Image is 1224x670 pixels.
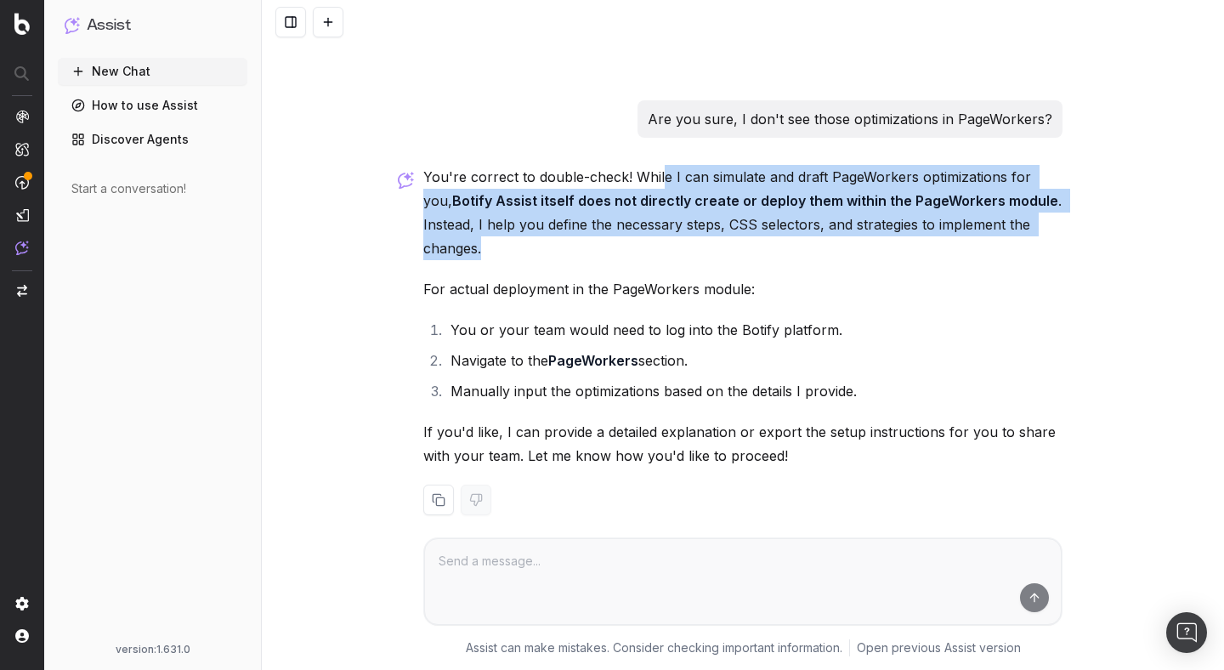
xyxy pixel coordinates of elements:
a: Discover Agents [58,126,247,153]
p: Are you sure, I don't see those optimizations in PageWorkers? [648,107,1052,131]
h1: Assist [87,14,131,37]
img: Setting [15,597,29,610]
button: Assist [65,14,241,37]
div: Start a conversation! [71,180,234,197]
div: Open Intercom Messenger [1166,612,1207,653]
img: Studio [15,208,29,222]
img: Botify logo [14,13,30,35]
a: Open previous Assist version [857,639,1021,656]
img: Botify assist logo [398,172,414,189]
strong: PageWorkers [548,352,638,369]
img: Analytics [15,110,29,123]
strong: Botify Assist itself does not directly create or deploy them within the PageWorkers module [452,192,1058,209]
li: Manually input the optimizations based on the details I provide. [445,379,1062,403]
img: My account [15,629,29,643]
img: Switch project [17,285,27,297]
img: Assist [15,241,29,255]
button: New Chat [58,58,247,85]
img: Intelligence [15,142,29,156]
img: Assist [65,17,80,33]
p: If you'd like, I can provide a detailed explanation or export the setup instructions for you to s... [423,420,1062,468]
div: version: 1.631.0 [65,643,241,656]
p: Assist can make mistakes. Consider checking important information. [466,639,842,656]
p: For actual deployment in the PageWorkers module: [423,277,1062,301]
li: Navigate to the section. [445,349,1062,372]
img: Activation [15,175,29,190]
li: You or your team would need to log into the Botify platform. [445,318,1062,342]
p: You're correct to double-check! While I can simulate and draft PageWorkers optimizations for you,... [423,165,1062,260]
a: How to use Assist [58,92,247,119]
